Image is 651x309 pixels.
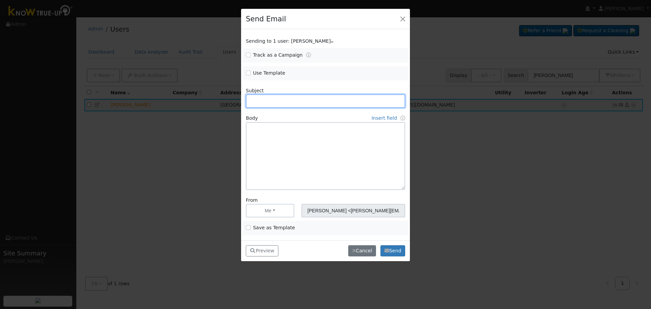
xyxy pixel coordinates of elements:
[246,87,264,94] label: Subject
[246,14,286,24] h4: Send Email
[246,53,251,57] input: Track as a Campaign
[246,197,258,204] label: From
[246,245,278,257] button: Preview
[246,225,251,230] input: Save as Template
[246,204,294,217] button: Me
[372,115,397,121] a: Insert field
[246,71,251,75] input: Use Template
[253,224,295,231] label: Save as Template
[400,115,405,121] a: Fields
[306,52,311,58] a: Tracking Campaigns
[253,70,285,77] label: Use Template
[348,245,376,257] button: Cancel
[242,38,409,45] div: Show users
[246,115,258,122] label: Body
[380,245,405,257] button: Send
[253,52,302,59] label: Track as a Campaign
